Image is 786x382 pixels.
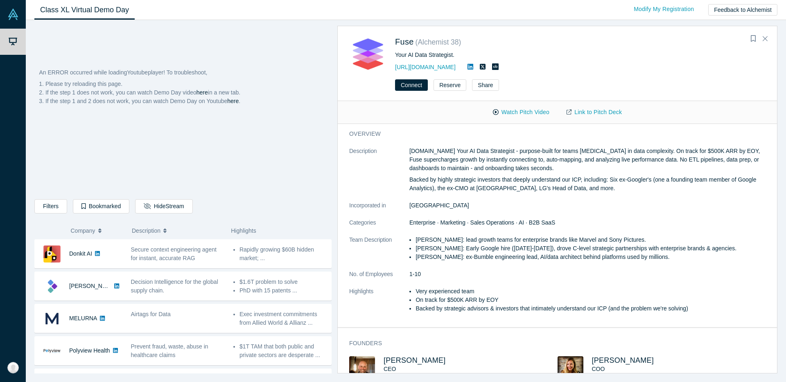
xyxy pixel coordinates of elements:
[71,222,95,239] span: Company
[708,4,777,16] button: Feedback to Alchemist
[472,79,499,91] button: Share
[416,287,766,296] li: Very experienced team
[409,219,555,226] span: Enterprise · Marketing · Sales Operations · AI · B2B SaaS
[558,105,630,119] a: Link to Pitch Deck
[416,296,766,304] li: On track for $500K ARR by EOY
[239,310,327,327] li: Exec investment commitments from Allied World & Allianz ...
[71,222,124,239] button: Company
[43,342,61,360] img: Polyview Health's Logo
[416,38,461,46] small: ( Alchemist 38 )
[592,356,654,364] a: [PERSON_NAME]
[43,245,61,263] img: Donkit AI's Logo
[135,199,192,213] button: HideStream
[239,245,327,263] li: Rapidly growing $60B hidden market; ...
[39,68,332,77] p: An ERROR occurred while loading Youtube player! To troubleshoot,
[43,278,61,295] img: Kimaru AI's Logo
[395,37,414,46] a: Fuse
[239,278,327,286] li: $1.6T problem to solve
[196,89,208,96] a: here
[227,98,239,104] a: here
[395,51,668,59] div: Your AI Data Strategist.
[416,236,766,244] li: [PERSON_NAME]: lead growth teams for enterprise brands like Marvel and Sony Pictures.
[416,244,766,253] li: [PERSON_NAME]: Early Google hire ([DATE]-[DATE]), drove C-level strategic partnerships with enter...
[558,356,583,381] img: Jill Randell's Profile Image
[592,366,605,372] span: COO
[349,339,754,348] h3: Founders
[349,270,409,287] dt: No. of Employees
[239,286,327,295] li: PhD with 15 patents ...
[349,287,409,321] dt: Highlights
[45,97,331,106] li: If the step 1 and 2 does not work, you can watch Demo Day on Youtube .
[34,0,135,20] a: Class XL Virtual Demo Day
[484,105,558,119] button: Watch Pitch Video
[349,236,409,270] dt: Team Description
[395,64,456,70] a: [URL][DOMAIN_NAME]
[409,270,766,279] dd: 1-10
[759,32,771,45] button: Close
[625,2,702,16] a: Modify My Registration
[409,175,766,193] p: Backed by highly strategic investors that deeply understand our ICP, including: Six ex-Googler's ...
[34,199,67,213] button: Filters
[69,283,116,289] a: [PERSON_NAME]
[73,199,129,213] button: Bookmarked
[43,310,61,327] img: MELURNA's Logo
[131,343,208,358] span: Prevent fraud, waste, abuse in healthcare claims
[69,315,97,321] a: MELURNA
[349,130,754,138] h3: overview
[7,9,19,20] img: Alchemist Vault Logo
[132,222,222,239] button: Description
[132,222,160,239] span: Description
[7,362,19,373] img: Thomas BODIN's Account
[416,304,766,313] li: Backed by strategic advisors & investors that intimately understand our ICP (and the problem we'r...
[231,227,256,234] span: Highlights
[748,33,759,45] button: Bookmark
[131,311,171,317] span: Airtags for Data
[434,79,466,91] button: Reserve
[349,147,409,201] dt: Description
[349,218,409,236] dt: Categories
[69,347,110,354] a: Polyview Health
[384,356,446,364] a: [PERSON_NAME]
[131,246,217,261] span: Secure context engineering agent for instant, accurate RAG
[131,279,218,294] span: Decision Intelligence for the global supply chain.
[409,201,766,210] dd: [GEOGRAPHIC_DATA]
[395,79,428,91] button: Connect
[409,147,766,173] p: [DOMAIN_NAME] Your AI Data Strategist - purpose-built for teams [MEDICAL_DATA] in data complexity...
[45,88,331,97] li: If the step 1 does not work, you can watch Demo Day video in a new tab.
[384,366,396,372] span: CEO
[416,253,766,261] li: [PERSON_NAME]: ex-Bumble engineering lead, AI/data architect behind platforms used by millions.
[45,80,331,88] li: Please try reloading this page.
[69,250,92,257] a: Donkit AI
[349,356,375,381] img: Jeff Cherkassky's Profile Image
[349,35,386,72] img: Fuse's Logo
[349,201,409,218] dt: Incorporated in
[239,342,327,360] li: $1T TAM that both public and private sectors are desperate ...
